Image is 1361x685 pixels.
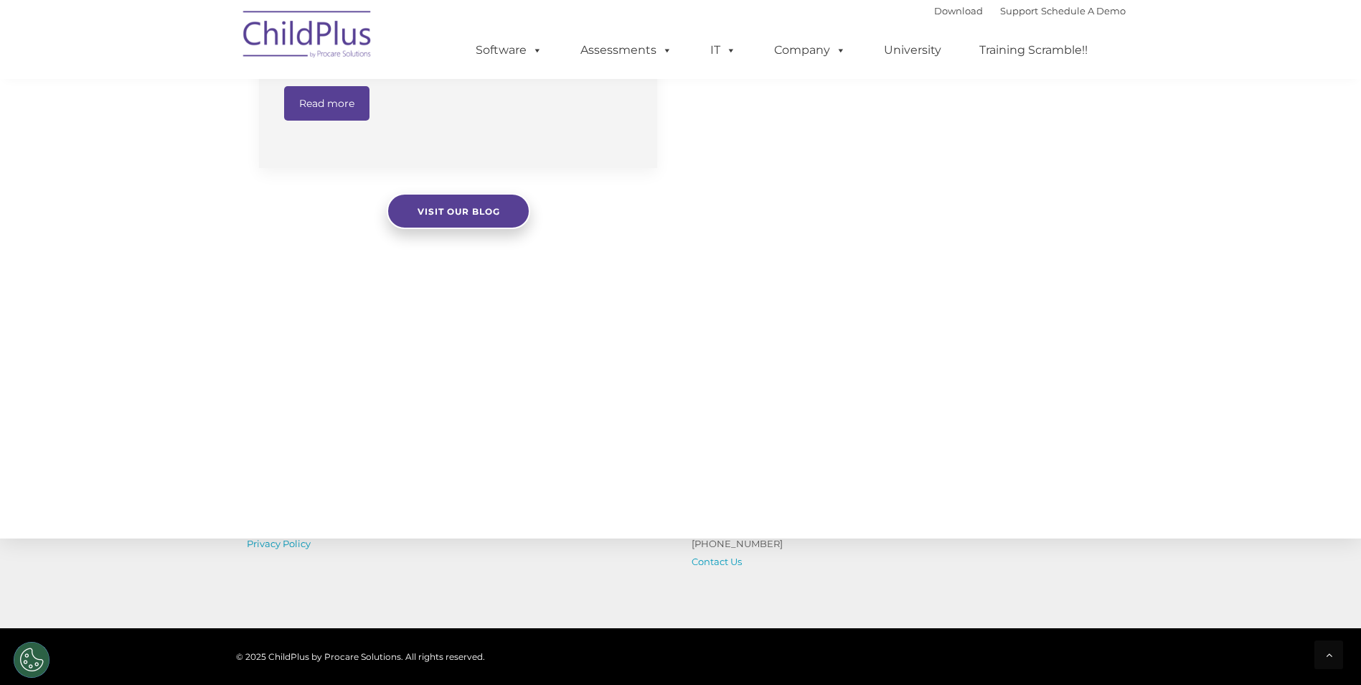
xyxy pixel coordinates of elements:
a: Software [461,36,557,65]
img: ChildPlus by Procare Solutions [236,1,380,73]
a: Training Scramble!! [965,36,1102,65]
a: Visit our blog [387,193,530,229]
a: Support [1000,5,1038,17]
a: University [870,36,956,65]
button: Cookies Settings [14,642,50,678]
a: Download [934,5,983,17]
a: Company [760,36,860,65]
a: Read more [284,86,369,121]
span: © 2025 ChildPlus by Procare Solutions. All rights reserved. [236,651,485,662]
span: Visit our blog [417,206,499,217]
a: Assessments [566,36,687,65]
font: | [934,5,1126,17]
a: IT [696,36,750,65]
a: Schedule A Demo [1041,5,1126,17]
a: Privacy Policy [247,538,311,549]
a: Contact Us [692,556,742,567]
